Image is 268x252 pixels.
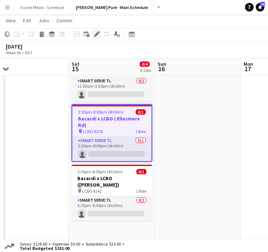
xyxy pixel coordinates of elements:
div: 4 Jobs [140,68,151,73]
span: 1 Role [136,188,146,194]
span: 0/1 [136,169,146,174]
a: Comms [54,16,76,25]
span: LCBO #242 [82,188,102,194]
span: View [6,17,16,24]
app-card-role: Smart Serve TL0/13:30pm-8:00pm (4h30m) [72,137,151,161]
span: Edit [23,17,31,24]
span: Jobs [38,17,49,24]
app-card-role: Smart Serve TL0/13:30pm-8:00pm (4h30m) [72,196,152,221]
button: [PERSON_NAME] Pure - Main Schedule [70,0,154,14]
div: Salary $126.00 + Expenses $0.00 + Subsistence $25.00 = [15,242,126,251]
app-card-role: Smart Serve TL0/111:00am-3:30pm (4h30m) [72,77,152,101]
span: 1 Role [135,129,146,134]
span: 16 [156,65,166,73]
app-job-card: 3:30pm-8:00pm (4h30m)0/1Bacardi x LCBO ([PERSON_NAME]) LCBO #2421 RoleSmart Serve TL0/13:30pm-8:0... [72,165,152,221]
span: Sun [158,61,166,67]
span: Mon [244,61,253,67]
div: [DATE] [6,43,49,50]
span: 15 [71,65,80,73]
h3: Bacardi x LCBO ([PERSON_NAME]) [72,175,152,188]
a: Jobs [36,16,52,25]
a: View [3,16,19,25]
span: Total Budgeted $151.00 [20,246,124,251]
span: 0/4 [140,61,150,67]
span: Comms [56,17,73,24]
span: 3:30pm-8:00pm (4h30m) [77,169,123,174]
a: Edit [20,16,34,25]
div: EDT [25,50,33,55]
span: Week 46 [4,50,22,55]
a: 10 [256,3,264,12]
span: 17 [242,65,253,73]
span: LCBO #228 [83,129,103,134]
button: Factor Meals - Schedule [15,0,70,14]
span: 10 [260,2,265,6]
span: 0/1 [136,109,146,115]
h3: Bacardi x LCBO ( Ellesmere Rd) [72,115,151,128]
span: Sat [72,61,80,67]
span: 3:30pm-8:00pm (4h30m) [78,109,123,115]
app-job-card: 3:30pm-8:00pm (4h30m)0/1Bacardi x LCBO ( Ellesmere Rd) LCBO #2281 RoleSmart Serve TL0/13:30pm-8:0... [72,104,152,162]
